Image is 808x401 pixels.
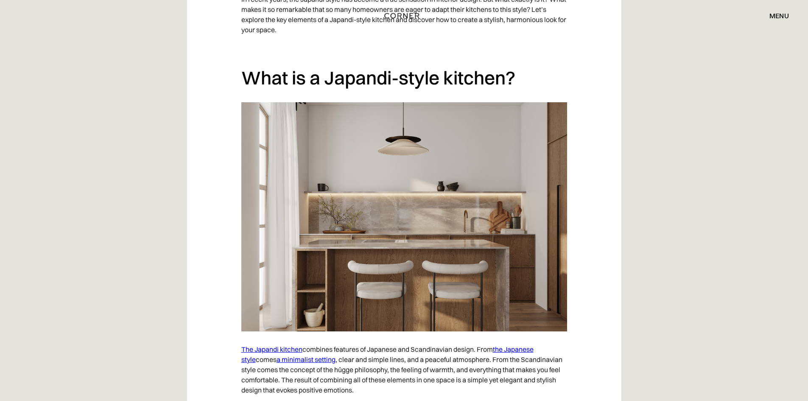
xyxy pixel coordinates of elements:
a: home [374,10,434,21]
a: the Japanese style [241,345,534,364]
p: combines features of Japanese and Scandinavian design. From comes , clear and simple lines, and a... [241,340,567,399]
p: ‍ [241,39,567,58]
a: The Japandi kitchen [241,345,302,353]
div: menu [761,8,789,23]
h2: What is a Japandi-style kitchen? [241,66,567,90]
a: a minimalist setting [277,355,336,364]
div: menu [769,12,789,19]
